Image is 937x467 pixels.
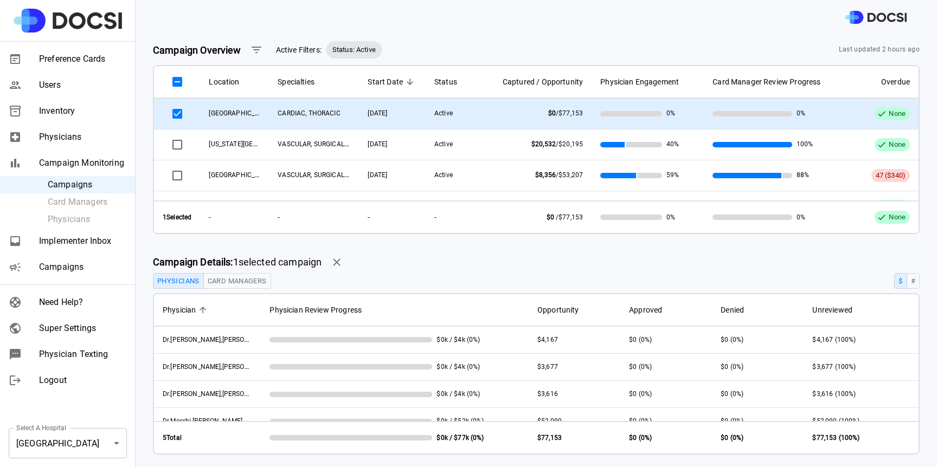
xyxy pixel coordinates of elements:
span: VASCULAR, SURGICAL ONCOLOGY [278,139,380,148]
span: Physician Engagement [600,75,695,88]
span: Active [434,109,453,117]
span: Active [434,140,453,148]
span: Specialties [278,75,315,88]
span: $0k / $4k (0%) [437,335,480,345]
span: Users [39,79,126,92]
span: Unreviewed [812,303,852,316]
span: Campaigns [48,178,126,191]
span: Captured / Opportunity [503,75,583,88]
span: $77,153 [559,109,583,117]
span: $4,167 (100%) [812,336,856,343]
span: Location [209,75,260,88]
th: - [269,200,359,233]
span: $52,090 (100%) [812,417,859,425]
span: $3,677 (100%) [812,363,856,371]
span: $0 [548,109,556,117]
span: $3,616 [537,390,558,398]
span: None [884,140,910,150]
label: Select A Hospital [16,423,66,432]
span: VASCULAR, SURGICAL ONCOLOGY [278,170,380,179]
span: Physician Engagement [600,75,679,88]
span: Physician [163,303,252,316]
span: UCI Medical Center [209,170,273,179]
span: Start Date [368,75,417,88]
span: 09/26/2025 [368,109,387,117]
span: Dr. Fairbairn, Kelly [163,335,273,343]
span: 47 ($340) [876,171,906,179]
button: $ [894,273,907,289]
button: Card Managers [203,273,271,289]
span: Last updated 2 hours ago [839,44,920,55]
span: $0 (0%) [629,336,652,343]
strong: 5 Total [163,434,182,442]
div: [GEOGRAPHIC_DATA] [9,428,127,458]
span: Approved [629,303,662,316]
th: - [359,200,426,233]
span: $0k / $4k (0%) [437,362,480,372]
span: Active [434,171,453,179]
span: Implementer Inbox [39,235,126,248]
span: Physician Texting [39,348,126,361]
span: $52,090 [537,417,562,425]
span: Status: Active [326,44,382,55]
span: $53,207 [559,171,583,179]
span: Preference Cards [39,53,126,66]
span: Physicians [39,131,126,144]
span: / [535,171,583,179]
th: - [426,200,480,233]
span: $0 (0%) [629,434,652,442]
span: Physician Review Progress [269,306,362,314]
span: $4,167 [537,336,558,343]
span: CARDIAC, THORACIC [278,109,341,117]
span: 0% [666,211,675,224]
span: 0% [797,109,805,118]
span: 09/08/2025 [368,140,387,148]
span: $0 (0%) [629,390,652,398]
span: Physician [163,303,196,316]
span: Specialties [278,75,350,88]
span: Dr. Mahtabifard, Ali [163,389,273,398]
span: $77,153 [559,213,583,221]
strong: Campaign Overview [153,44,241,56]
span: 59% [666,171,679,180]
span: $0k / $4k (0%) [437,390,480,399]
img: DOCSI Logo [845,11,907,24]
span: Denied [721,303,744,316]
span: Unreviewed [812,303,910,316]
span: Logout [39,374,126,387]
button: Physicians [153,273,204,289]
span: Overdue [881,75,910,88]
span: Status [434,75,457,88]
span: $0 (0%) [721,336,743,343]
span: Need Help? [39,296,126,309]
img: Site Logo [14,9,122,33]
span: Dr. Keshava, Hari [163,362,273,371]
span: Super Settings [39,322,126,335]
span: 0% [666,109,675,118]
span: $0 (0%) [721,390,743,398]
span: Approved [629,303,703,316]
span: Captured / Opportunity [489,75,583,88]
span: $0 (0%) [721,434,743,442]
th: - [200,200,269,233]
span: $3,677 [537,363,558,371]
span: $3,616 (100%) [812,390,856,398]
span: $0k / $52k (0%) [437,417,484,426]
span: $8,356 [535,171,556,179]
span: Location [209,75,239,88]
span: $20,532 [531,140,556,148]
span: None [884,211,910,224]
span: Opportunity [537,303,579,316]
strong: 1 Selected [163,213,191,221]
span: $77,153 (100%) [812,434,859,442]
span: Denied [721,303,795,316]
span: $0 (0%) [721,363,743,371]
span: UCI Medical Center [209,108,273,117]
span: $20,195 [559,140,583,148]
span: Campaigns [39,261,126,274]
span: 40% [666,140,679,149]
span: Start Date [368,75,403,88]
span: Overdue [852,75,910,88]
span: / [547,213,583,221]
span: Dr. Morchi, Raveendra [163,417,242,425]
